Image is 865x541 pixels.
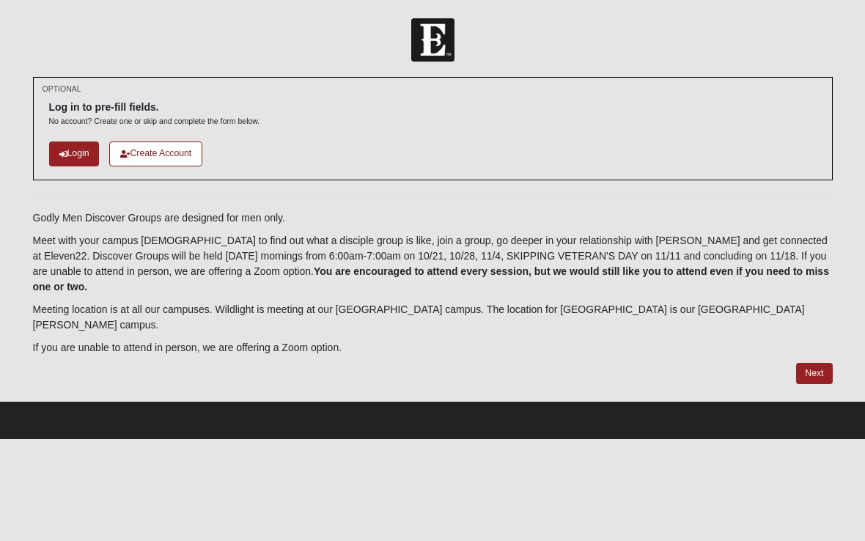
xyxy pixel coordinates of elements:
[796,363,832,384] a: Next
[33,210,833,226] p: Godly Men Discover Groups are designed for men only.
[49,116,260,127] p: No account? Create one or skip and complete the form below.
[49,101,260,114] h6: Log in to pre-fill fields.
[411,18,454,62] img: Church of Eleven22 Logo
[43,84,81,95] small: OPTIONAL
[49,141,100,166] a: Login
[33,340,833,356] p: If you are unable to attend in person, we are offering a Zoom option.
[33,233,833,295] p: Meet with your campus [DEMOGRAPHIC_DATA] to find out what a disciple group is like, join a group,...
[33,265,829,292] b: You are encouraged to attend every session, but we would still like you to attend even if you nee...
[33,302,833,333] p: Meeting location is at all our campuses. Wildlight is meeting at our [GEOGRAPHIC_DATA] campus. Th...
[109,141,202,166] a: Create Account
